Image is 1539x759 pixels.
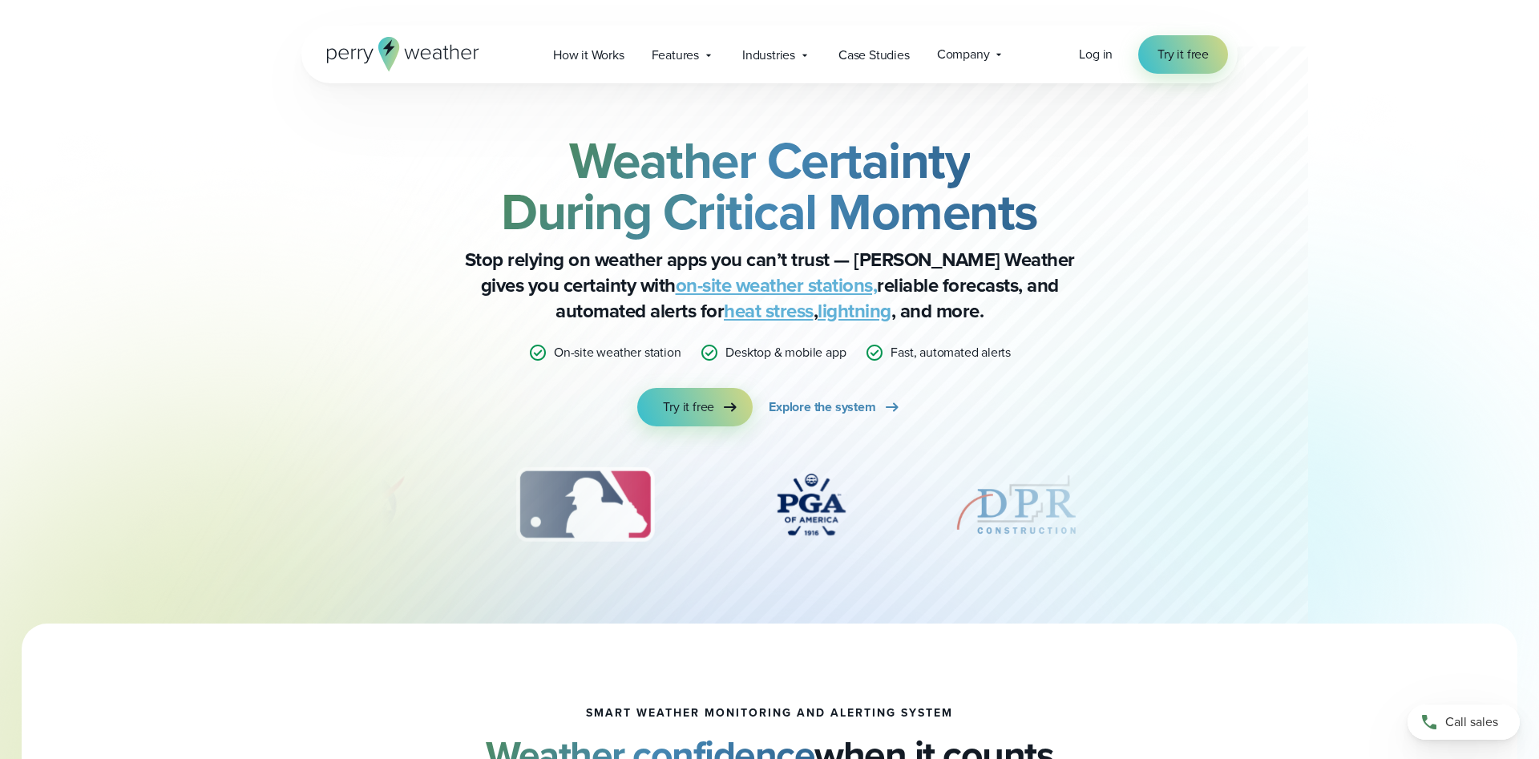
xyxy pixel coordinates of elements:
img: PGA.svg [747,465,875,545]
a: Log in [1079,45,1113,64]
h1: smart weather monitoring and alerting system [586,707,953,720]
span: Call sales [1445,713,1498,732]
span: Try it free [663,398,714,417]
div: 5 of 12 [952,465,1081,545]
span: How it Works [553,46,624,65]
span: Features [652,46,699,65]
div: slideshow [382,465,1157,553]
span: Log in [1079,45,1113,63]
div: 4 of 12 [747,465,875,545]
span: Try it free [1157,45,1209,64]
span: Case Studies [838,46,910,65]
a: How it Works [539,38,638,71]
a: heat stress [724,297,814,325]
img: University-of-Georgia.svg [1157,465,1256,545]
img: MLB.svg [500,465,669,545]
p: On-site weather station [554,343,681,362]
a: Try it free [1138,35,1228,74]
span: Explore the system [769,398,875,417]
div: 2 of 12 [311,465,423,545]
a: Try it free [637,388,753,426]
span: Company [937,45,990,64]
a: lightning [818,297,891,325]
span: Industries [742,46,795,65]
strong: Weather Certainty During Critical Moments [501,123,1038,249]
a: on-site weather stations, [676,271,878,300]
img: NASA.svg [311,465,423,545]
div: 3 of 12 [500,465,669,545]
a: Call sales [1408,704,1520,740]
p: Stop relying on weather apps you can’t trust — [PERSON_NAME] Weather gives you certainty with rel... [449,247,1090,324]
div: 6 of 12 [1157,465,1256,545]
a: Case Studies [825,38,923,71]
p: Desktop & mobile app [725,343,846,362]
a: Explore the system [769,388,901,426]
p: Fast, automated alerts [891,343,1011,362]
img: DPR-Construction.svg [952,465,1081,545]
